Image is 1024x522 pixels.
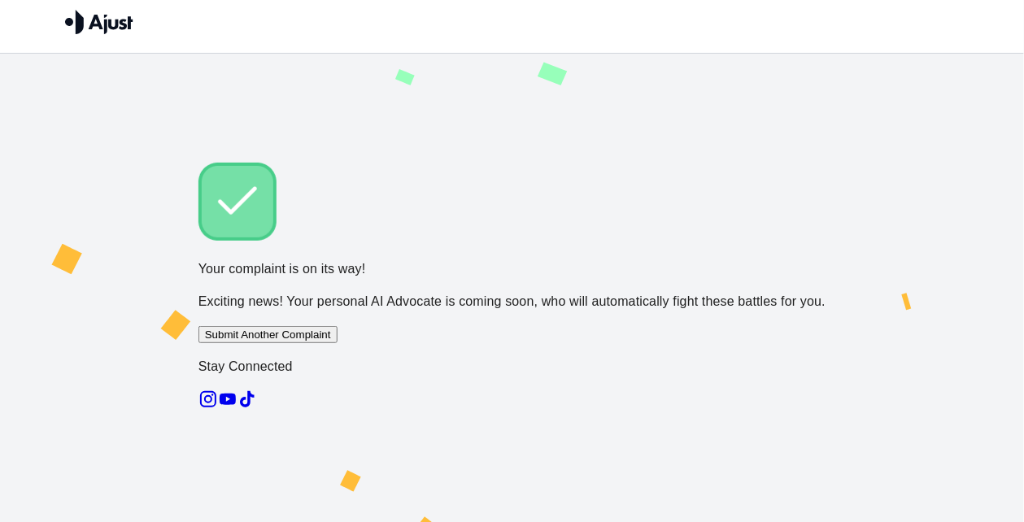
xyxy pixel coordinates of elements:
[198,259,826,279] p: Your complaint is on its way!
[198,357,826,376] p: Stay Connected
[65,10,133,34] img: Ajust
[198,163,277,241] img: Check!
[198,326,338,343] button: Submit Another Complaint
[198,292,826,311] p: Exciting news! Your personal AI Advocate is coming soon, who will automatically fight these battl...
